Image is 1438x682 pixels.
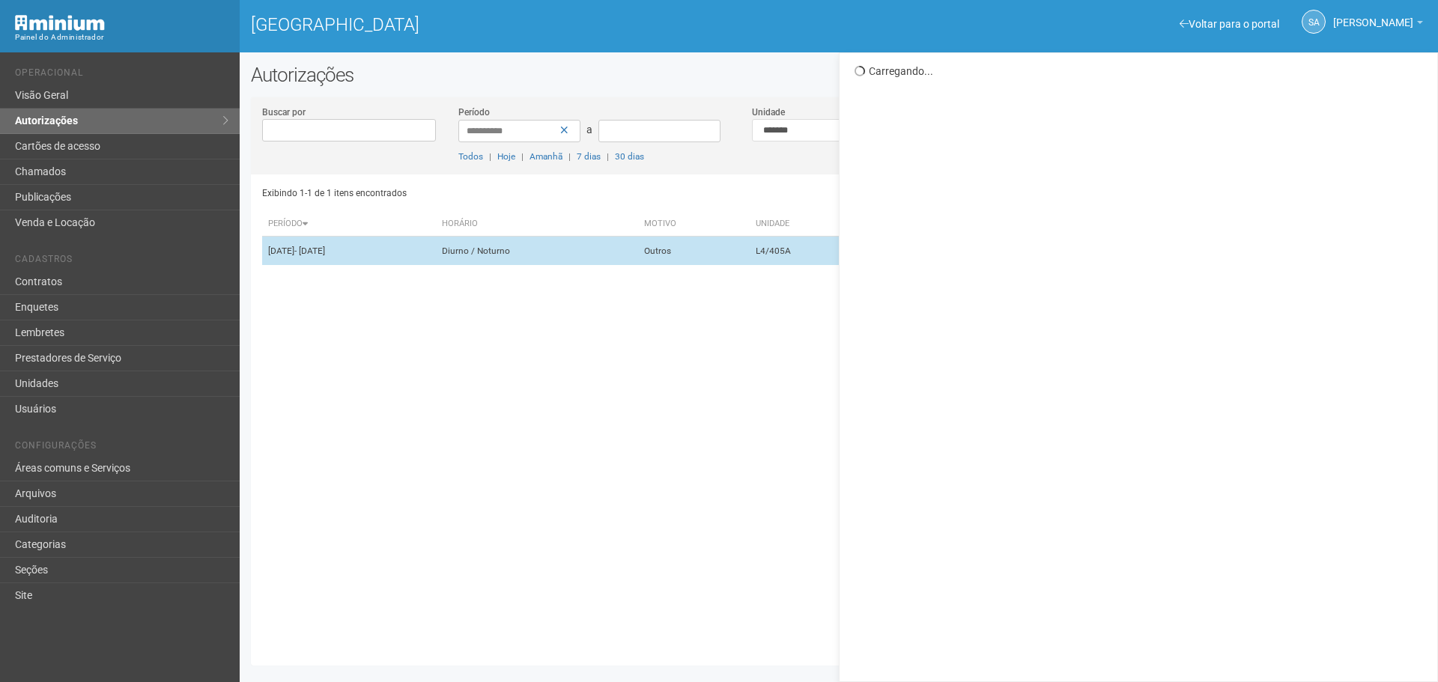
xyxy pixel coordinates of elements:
li: Cadastros [15,254,228,270]
h2: Autorizações [251,64,1427,86]
a: SA [1302,10,1326,34]
span: | [607,151,609,162]
th: Período [262,212,436,237]
li: Operacional [15,67,228,83]
span: | [489,151,491,162]
td: L4/405A [750,237,869,266]
td: [DATE] [262,237,436,266]
a: Amanhã [530,151,562,162]
span: | [568,151,571,162]
td: Outros [638,237,750,266]
h1: [GEOGRAPHIC_DATA] [251,15,828,34]
a: Voltar para o portal [1180,18,1279,30]
th: Motivo [638,212,750,237]
a: [PERSON_NAME] [1333,19,1423,31]
label: Unidade [752,106,785,119]
span: Silvio Anjos [1333,2,1413,28]
td: Diurno / Noturno [436,237,638,266]
div: Painel do Administrador [15,31,228,44]
label: Período [458,106,490,119]
span: a [586,124,592,136]
a: 30 dias [615,151,644,162]
span: | [521,151,524,162]
div: Exibindo 1-1 de 1 itens encontrados [262,182,835,204]
th: Unidade [750,212,869,237]
a: 7 dias [577,151,601,162]
a: Hoje [497,151,515,162]
div: Carregando... [855,64,1426,78]
th: Horário [436,212,638,237]
li: Configurações [15,440,228,456]
img: Minium [15,15,105,31]
label: Buscar por [262,106,306,119]
span: - [DATE] [294,246,325,256]
a: Todos [458,151,483,162]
